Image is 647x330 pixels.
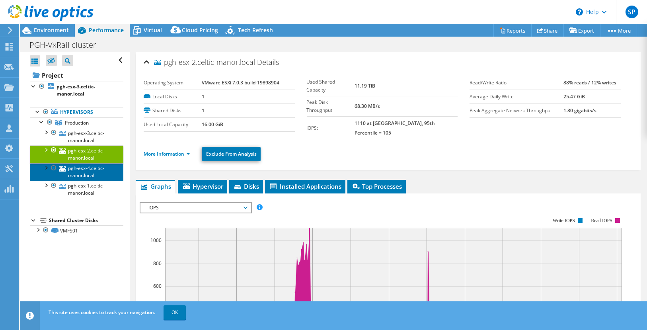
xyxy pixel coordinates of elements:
span: Details [257,57,279,67]
span: Production [65,119,89,126]
label: Peak Aggregate Network Throughput [470,107,563,115]
a: pgh-esx-2.celtic-manor.local [30,145,123,163]
a: Project [30,69,123,82]
a: pgh-esx-4.celtic-manor.local [30,163,123,181]
label: Used Shared Capacity [307,78,355,94]
span: Cloud Pricing [182,26,218,34]
b: 1 [202,93,205,100]
a: Share [531,24,564,37]
span: Graphs [140,182,171,190]
a: Production [30,117,123,128]
text: Write IOPS [553,218,575,223]
label: Read/Write Ratio [470,79,563,87]
a: OK [164,305,186,320]
h1: PGH-VxRail cluster [26,41,109,49]
text: Read IOPS [591,218,612,223]
label: Used Local Capacity [144,121,202,129]
span: Disks [233,182,259,190]
div: Shared Cluster Disks [49,216,123,225]
a: VMFS01 [30,225,123,236]
text: 600 [153,283,162,289]
label: Shared Disks [144,107,202,115]
b: VMware ESXi 7.0.3 build-19898904 [202,79,279,86]
a: More Information [144,150,190,157]
span: Top Processes [351,182,402,190]
a: pgh-esx-3.celtic-manor.local [30,128,123,145]
b: 1110 at [GEOGRAPHIC_DATA], 95th Percentile = 105 [355,120,435,136]
label: Average Daily Write [470,93,563,101]
span: pgh-esx-2.celtic-manor.local [154,59,255,66]
b: 11.19 TiB [355,82,375,89]
span: SP [626,6,638,18]
b: pgh-esx-3.celtic-manor.local [57,83,95,97]
b: 16.00 GiB [202,121,223,128]
span: Hypervisor [182,182,223,190]
text: 1000 [150,237,162,244]
label: Local Disks [144,93,202,101]
a: pgh-esx-1.celtic-manor.local [30,181,123,198]
label: Peak Disk Throughput [307,98,355,114]
span: Performance [89,26,124,34]
text: 800 [153,260,162,267]
span: Environment [34,26,69,34]
span: This site uses cookies to track your navigation. [49,309,155,316]
a: Reports [493,24,532,37]
span: Installed Applications [269,182,341,190]
span: Tech Refresh [238,26,273,34]
label: IOPS: [307,124,355,132]
b: 1 [202,107,205,114]
b: 25.47 GiB [563,93,585,100]
a: pgh-esx-3.celtic-manor.local [30,82,123,99]
a: Exclude From Analysis [202,147,261,161]
a: More [600,24,637,37]
b: 88% reads / 12% writes [563,79,616,86]
label: Operating System [144,79,202,87]
svg: \n [576,8,583,16]
b: 68.30 MB/s [355,103,380,109]
span: Virtual [144,26,162,34]
b: 1.80 gigabits/s [563,107,596,114]
span: IOPS [144,203,247,213]
a: Export [563,24,600,37]
a: Hypervisors [30,107,123,117]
